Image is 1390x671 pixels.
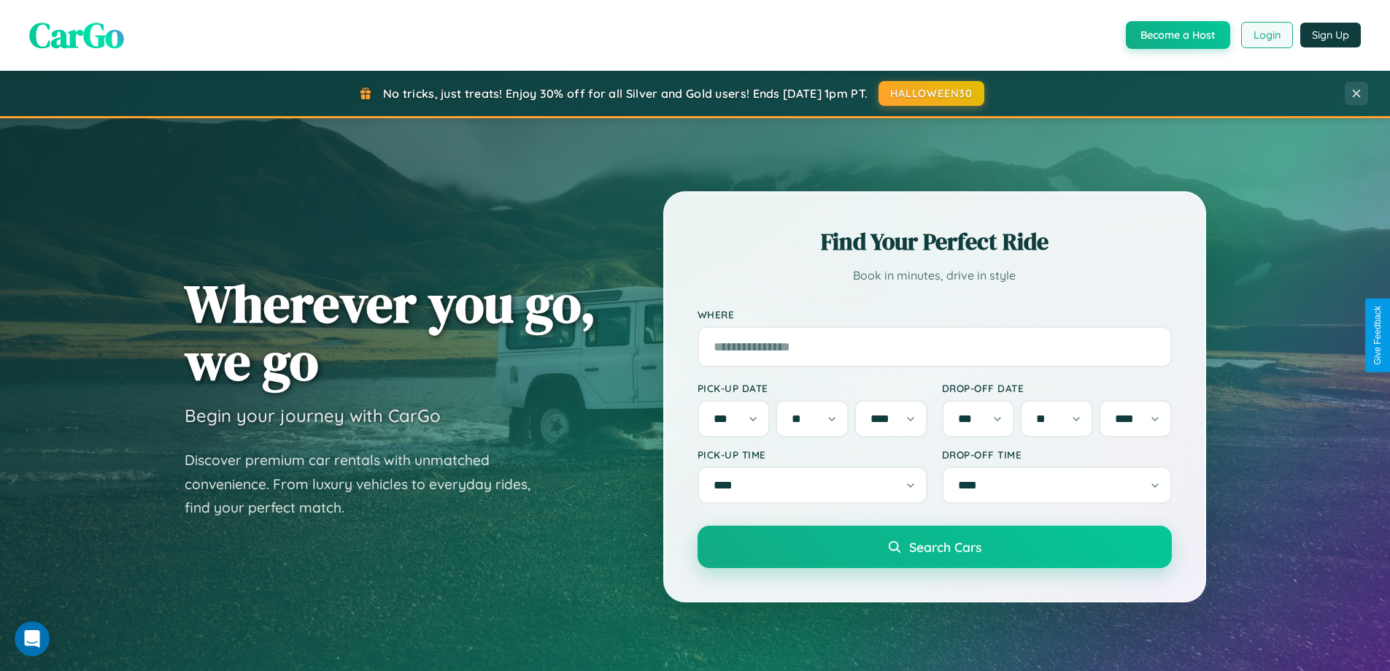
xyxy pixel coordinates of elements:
[909,539,981,555] span: Search Cars
[29,11,124,59] span: CarGo
[1372,306,1383,365] div: Give Feedback
[879,81,984,106] button: HALLOWEEN30
[383,86,868,101] span: No tricks, just treats! Enjoy 30% off for all Silver and Gold users! Ends [DATE] 1pm PT.
[185,275,596,390] h1: Wherever you go, we go
[698,382,927,394] label: Pick-up Date
[698,526,1172,568] button: Search Cars
[698,308,1172,321] label: Where
[1126,21,1230,49] button: Become a Host
[15,621,50,656] iframe: Intercom live chat
[698,226,1172,258] h2: Find Your Perfect Ride
[1300,23,1361,47] button: Sign Up
[1241,22,1293,48] button: Login
[698,265,1172,286] p: Book in minutes, drive in style
[185,404,441,426] h3: Begin your journey with CarGo
[185,448,549,520] p: Discover premium car rentals with unmatched convenience. From luxury vehicles to everyday rides, ...
[942,448,1172,461] label: Drop-off Time
[942,382,1172,394] label: Drop-off Date
[698,448,927,461] label: Pick-up Time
